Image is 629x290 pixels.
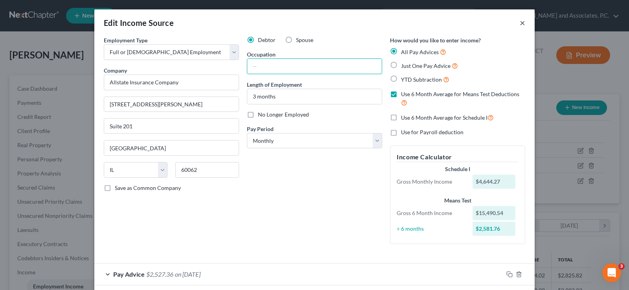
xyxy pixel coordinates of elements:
span: All Pay Advices [401,49,439,55]
span: Employment Type [104,37,147,44]
label: Length of Employment [247,80,302,89]
input: Enter address... [104,97,239,112]
span: on [DATE] [175,270,200,278]
span: Save as Common Company [115,184,181,191]
div: Gross 6 Month Income [393,209,469,217]
div: Schedule I [397,165,519,173]
span: Pay Advice [113,270,145,278]
div: Means Test [397,197,519,204]
label: How would you like to enter income? [390,36,481,44]
span: Debtor [258,36,276,43]
span: $2,527.36 [146,270,173,278]
div: $15,490.54 [473,206,516,220]
button: × [520,18,525,27]
input: Enter zip... [175,162,239,178]
div: Gross Monthly Income [393,178,469,186]
span: YTD Subtraction [401,76,442,83]
span: Use 6 Month Average for Schedule I [401,114,487,121]
input: Unit, Suite, etc... [104,119,239,133]
span: Use 6 Month Average for Means Test Deductions [401,91,519,97]
input: Enter city... [104,140,239,155]
div: $2,581.76 [473,222,516,236]
div: Edit Income Source [104,17,174,28]
span: Use for Payroll deduction [401,129,463,135]
span: No Longer Employed [258,111,309,118]
div: $4,644.27 [473,175,516,189]
span: Spouse [296,36,313,43]
span: Company [104,67,127,74]
span: Just One Pay Advice [401,62,451,69]
label: Occupation [247,50,276,58]
input: -- [247,59,382,74]
div: ÷ 6 months [393,225,469,233]
input: Search company by name... [104,75,239,90]
input: ex: 2 years [247,89,382,104]
h5: Income Calculator [397,152,519,162]
span: Pay Period [247,126,274,132]
iframe: Intercom live chat [602,263,621,282]
span: 3 [618,263,625,270]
